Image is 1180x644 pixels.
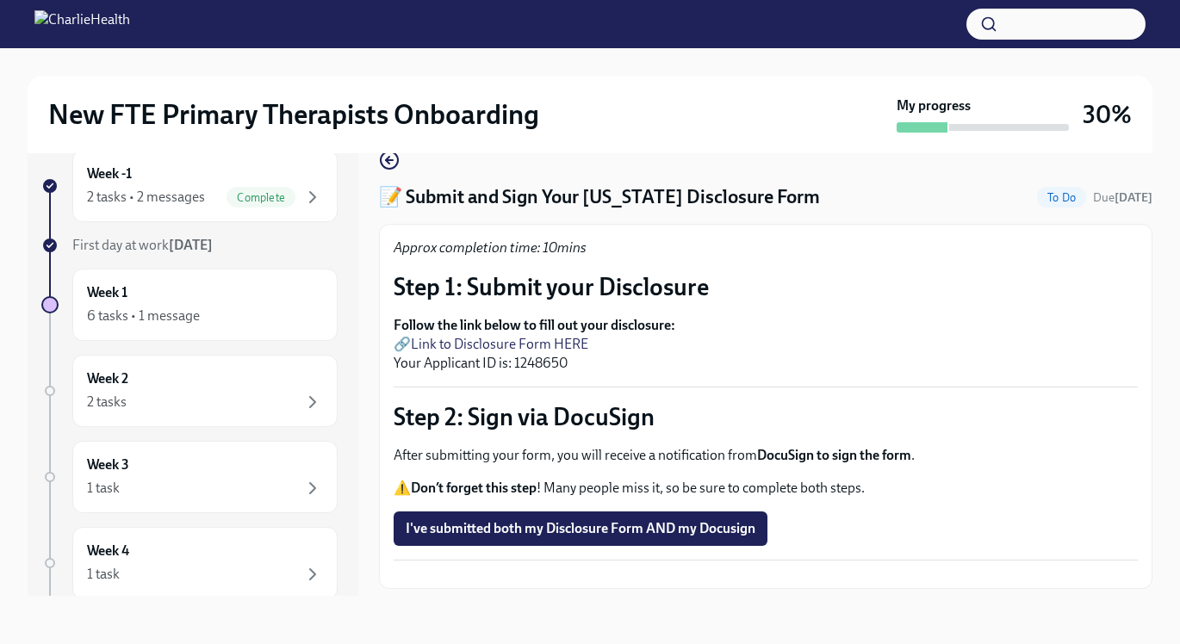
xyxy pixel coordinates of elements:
[394,401,1138,432] p: Step 2: Sign via DocuSign
[1083,99,1132,130] h3: 30%
[394,511,767,546] button: I've submitted both my Disclosure Form AND my Docusign
[394,239,587,256] em: Approx completion time: 10mins
[411,480,537,496] strong: Don’t forget this step
[394,446,1138,465] p: After submitting your form, you will receive a notification from .
[87,283,127,302] h6: Week 1
[394,316,1138,373] p: 🔗 Your Applicant ID is: 1248650
[394,317,675,333] strong: Follow the link below to fill out your disclosure:
[87,164,132,183] h6: Week -1
[394,271,1138,302] p: Step 1: Submit your Disclosure
[87,369,128,388] h6: Week 2
[394,479,1138,498] p: ⚠️ ! Many people miss it, so be sure to complete both steps.
[41,527,338,599] a: Week 41 task
[72,237,213,253] span: First day at work
[87,565,120,584] div: 1 task
[411,336,588,352] a: Link to Disclosure Form HERE
[227,191,295,204] span: Complete
[406,520,755,537] span: I've submitted both my Disclosure Form AND my Docusign
[87,455,129,474] h6: Week 3
[1037,191,1086,204] span: To Do
[897,96,971,115] strong: My progress
[1115,190,1152,205] strong: [DATE]
[757,447,911,463] strong: DocuSign to sign the form
[41,269,338,341] a: Week 16 tasks • 1 message
[1093,189,1152,206] span: September 12th, 2025 10:00
[1093,190,1152,205] span: Due
[41,355,338,427] a: Week 22 tasks
[41,150,338,222] a: Week -12 tasks • 2 messagesComplete
[41,236,338,255] a: First day at work[DATE]
[41,441,338,513] a: Week 31 task
[169,237,213,253] strong: [DATE]
[87,479,120,498] div: 1 task
[48,97,539,132] h2: New FTE Primary Therapists Onboarding
[87,188,205,207] div: 2 tasks • 2 messages
[87,393,127,412] div: 2 tasks
[379,184,820,210] h4: 📝 Submit and Sign Your [US_STATE] Disclosure Form
[34,10,130,38] img: CharlieHealth
[87,307,200,325] div: 6 tasks • 1 message
[87,542,129,560] h6: Week 4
